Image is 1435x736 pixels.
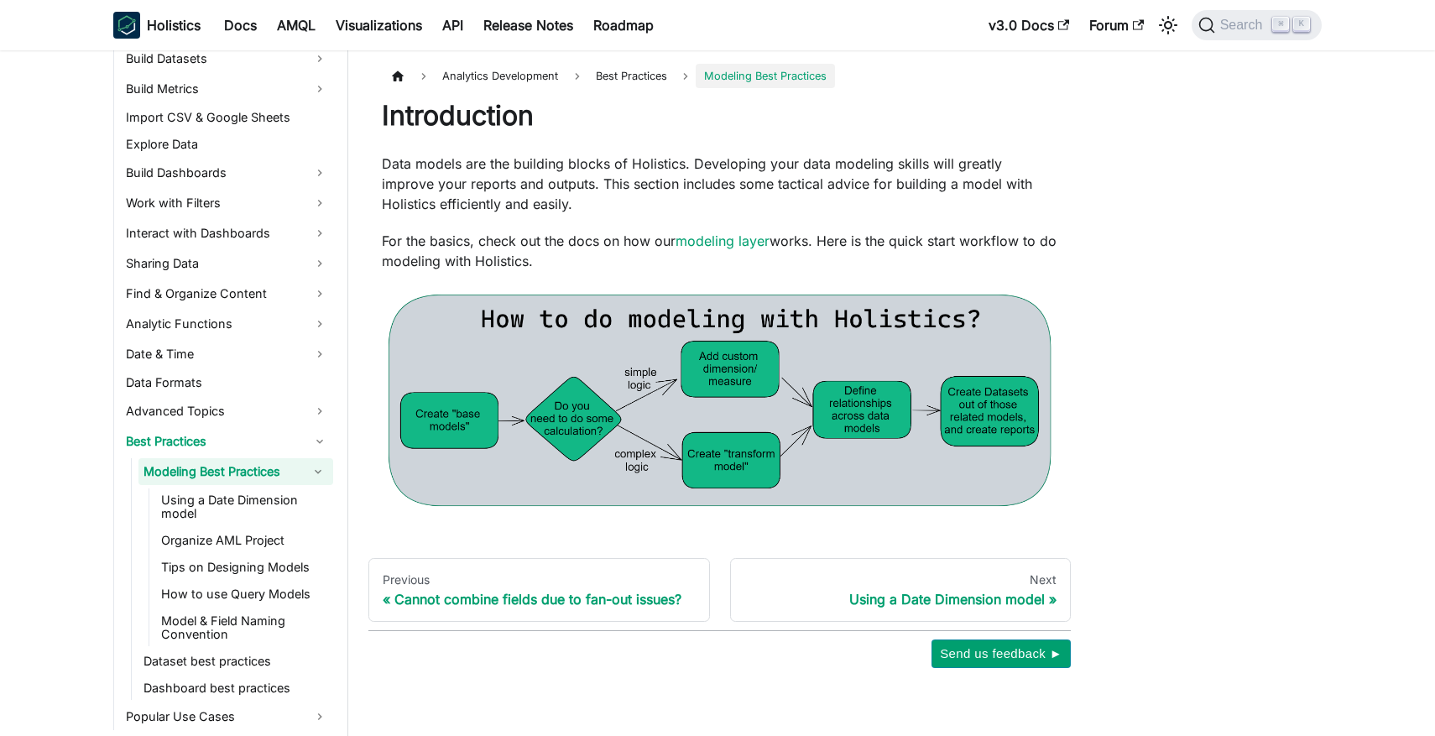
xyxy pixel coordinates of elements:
a: Find & Organize Content [121,280,333,307]
a: Interact with Dashboards [121,220,333,247]
button: Send us feedback ► [931,639,1071,668]
span: Modeling Best Practices [696,64,835,88]
a: Sharing Data [121,250,333,277]
div: Cannot combine fields due to fan-out issues? [383,591,696,608]
a: Organize AML Project [156,529,333,552]
a: Explore Data [121,133,333,156]
button: Search (Command+K) [1192,10,1322,40]
a: Home page [382,64,414,88]
button: Switch between dark and light mode (currently light mode) [1155,12,1182,39]
a: Import CSV & Google Sheets [121,106,333,129]
nav: Breadcrumbs [382,64,1057,88]
img: Holistics [113,12,140,39]
kbd: ⌘ [1272,17,1289,32]
a: Dashboard best practices [138,676,333,700]
nav: Docs sidebar [97,50,348,736]
span: Analytics Development [434,64,566,88]
a: modeling layer [676,232,770,249]
a: PreviousCannot combine fields due to fan-out issues? [368,558,710,622]
a: Dataset best practices [138,650,333,673]
img: quick start workflow to do modeling with Holistics [382,288,1057,513]
p: For the basics, check out the docs on how our works. Here is the quick start workflow to do model... [382,231,1057,271]
a: Build Metrics [121,76,333,102]
div: Next [744,572,1057,587]
b: Holistics [147,15,201,35]
kbd: K [1293,17,1310,32]
nav: Docs pages [368,558,1071,622]
a: Build Datasets [121,45,333,72]
span: Search [1215,18,1273,33]
p: Data models are the building blocks of Holistics. Developing your data modeling skills will great... [382,154,1057,214]
a: Release Notes [473,12,583,39]
a: v3.0 Docs [978,12,1079,39]
a: Visualizations [326,12,432,39]
button: Collapse sidebar category 'Modeling Best Practices' [303,458,333,485]
a: Best Practices [121,428,333,455]
a: Tips on Designing Models [156,556,333,579]
a: Docs [214,12,267,39]
div: Using a Date Dimension model [744,591,1057,608]
a: How to use Query Models [156,582,333,606]
a: Advanced Topics [121,398,333,425]
a: Build Dashboards [121,159,333,186]
a: Forum [1079,12,1154,39]
div: Previous [383,572,696,587]
a: Using a Date Dimension model [156,488,333,525]
span: Send us feedback ► [940,643,1062,665]
a: Modeling Best Practices [138,458,303,485]
a: Roadmap [583,12,664,39]
a: NextUsing a Date Dimension model [730,558,1072,622]
a: Popular Use Cases [121,703,333,730]
h1: Introduction [382,99,1057,133]
a: Date & Time [121,341,333,368]
span: Best Practices [587,64,676,88]
a: Work with Filters [121,190,333,217]
a: API [432,12,473,39]
a: AMQL [267,12,326,39]
a: Analytic Functions [121,311,333,337]
a: HolisticsHolistics [113,12,201,39]
a: Data Formats [121,371,333,394]
a: Model & Field Naming Convention [156,609,333,646]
